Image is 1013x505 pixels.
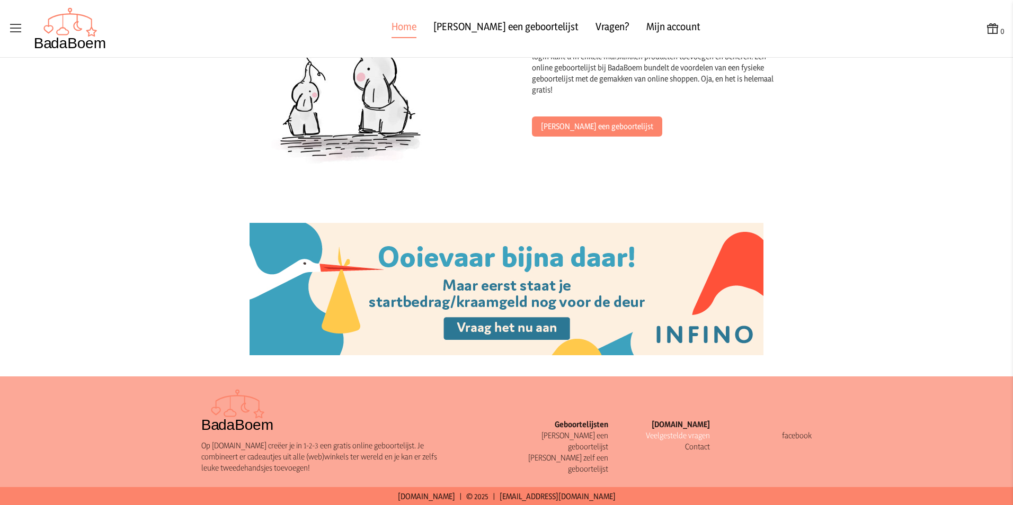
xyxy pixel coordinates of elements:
[34,7,106,50] img: Badaboem
[532,29,786,116] div: Een geboortelijst aanmaken bij BadaBoem is kinderspel. Ook met geringe computerkennis kunt u een ...
[433,19,579,38] a: [PERSON_NAME] een geboortelijst
[493,491,495,501] span: |
[646,19,700,38] a: Mijn account
[392,19,416,38] a: Home
[541,430,608,452] a: [PERSON_NAME] een geboortelijst
[532,116,662,137] a: [PERSON_NAME] een geboortelijst
[782,430,812,440] a: facebook
[596,19,629,38] a: Vragen?
[985,21,1005,37] button: 0
[646,430,710,440] a: Veelgestelde vragen
[506,419,608,430] div: Geboortelijsten
[685,441,710,452] a: Contact
[201,389,274,431] img: Badaboem
[201,440,456,473] p: Op [DOMAIN_NAME] creëer je in 1-2-3 een gratis online geboortelijst. Je combineert er cadeautjes ...
[459,491,462,501] span: |
[528,453,608,474] a: [PERSON_NAME] zelf een geboortelijst
[398,491,455,501] a: [DOMAIN_NAME]
[608,419,710,430] div: [DOMAIN_NAME]
[4,491,1009,502] p: © 2025
[500,491,616,501] a: [EMAIL_ADDRESS][DOMAIN_NAME]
